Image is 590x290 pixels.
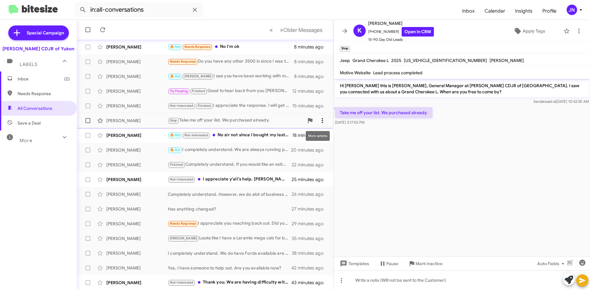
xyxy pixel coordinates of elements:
div: I appreciate you reaching back out. Did you end up making a purchase or are you just putting car ... [168,220,292,227]
div: Has anything changed? [168,206,292,212]
div: I completely understand. We do have Fords available are you open to new and pre-owned options or ... [168,250,292,256]
span: [PERSON_NAME] [184,74,212,78]
a: Insights [510,2,537,20]
button: JN [561,5,583,15]
span: All Conversations [18,105,52,111]
small: Stop [340,46,350,52]
span: 🔥 Hot [170,148,180,152]
div: [PERSON_NAME] [106,59,168,65]
button: Templates [334,258,374,269]
span: Finished [170,163,183,167]
span: Pause [386,258,398,269]
div: [PERSON_NAME] [106,103,168,109]
div: No sir not since I bought my last vehicle [168,132,292,139]
span: Grand Cherokee L [352,58,389,63]
button: Next [276,24,326,36]
div: [PERSON_NAME] [106,44,168,50]
span: Inbox [18,76,70,82]
span: 🔥 Hot [170,133,180,137]
div: 27 minutes ago [292,206,328,212]
span: » [280,26,283,34]
span: Sender [DATE] 10:42:30 AM [533,99,589,104]
span: Not-Interested [170,280,194,284]
div: 35 minutes ago [292,235,328,242]
a: Inbox [457,2,480,20]
span: Needs Response [184,45,210,49]
div: Take me off your list. We purchased already. [168,117,304,124]
div: Looks like I have a Laramie mega cab for both 2500 and 3500. Are you only looking for the longhor... [168,235,292,242]
div: [PERSON_NAME] [106,88,168,94]
div: [PERSON_NAME] [106,132,168,138]
div: More options [306,131,330,141]
div: [PERSON_NAME] [106,118,168,124]
div: [PERSON_NAME] CDJR of Yukon [2,46,74,52]
span: 2025 [391,58,401,63]
div: I appreciate the response. I will get this updated in our system but if there is anything we can ... [168,102,292,109]
nav: Page navigation example [266,24,326,36]
div: Thank you. We are having difficulty with our home at the moment. Closing issues... we are no long... [168,279,292,286]
span: Needs Response [18,91,70,97]
span: 15-90 Day Old Leads [368,37,434,43]
div: [PERSON_NAME] [106,73,168,79]
div: Completely understand. If you would like an estimate for your trade in, our website does have a t... [168,161,292,168]
span: K [357,26,362,36]
div: [PERSON_NAME] [106,191,168,197]
span: Auto Fields [537,258,567,269]
div: Completely understand. However, we do alot of business out of state and more than capable to help... [168,191,292,197]
div: [PERSON_NAME] [106,147,168,153]
div: I appreciate y'all's help. [PERSON_NAME] was very helpful but I actually found a truck elsewhere [168,176,292,183]
span: Apply Tags [523,25,545,37]
div: 29 minutes ago [292,221,328,227]
button: Mark Inactive [403,258,447,269]
div: 42 minutes ago [292,265,328,271]
div: No I'm ok [168,43,294,50]
div: [PERSON_NAME] [106,221,168,227]
span: Try Pausing [170,89,188,93]
span: Not-Interested [170,104,194,108]
p: Hi [PERSON_NAME] this is [PERSON_NAME], General Manager at [PERSON_NAME] CDJR of [GEOGRAPHIC_DATA... [335,80,589,97]
span: Calendar [480,2,510,20]
div: 15 minutes ago [292,103,328,109]
span: Special Campaign [27,30,64,36]
span: Needs Response [170,222,196,226]
div: 12 minutes ago [292,88,328,94]
div: [PERSON_NAME] [106,250,168,256]
span: Stop [170,118,177,122]
span: Finished [198,104,211,108]
span: Needs Response [170,60,196,64]
div: [PERSON_NAME] [106,176,168,183]
span: Not-Interested [184,133,208,137]
span: Mark Inactive [415,258,442,269]
div: I see you have been working with my salesman [PERSON_NAME] possibly interested in getting into a ... [168,73,294,80]
span: 🔥 Hot [170,45,180,49]
span: Finished [192,89,205,93]
span: Templates [339,258,369,269]
span: Lead process completed [373,70,423,75]
a: Special Campaign [8,25,69,40]
div: JN [567,5,577,15]
div: 8 minutes ago [294,59,328,65]
div: 25 minutes ago [292,176,328,183]
input: Search [74,2,203,17]
span: [PERSON_NAME] [490,58,524,63]
span: 🔥 Hot [170,74,180,78]
div: 8 minutes ago [294,44,328,50]
button: Apply Tags [498,25,560,37]
div: [PERSON_NAME] [106,280,168,286]
span: Profile [537,2,561,20]
div: 38 minutes ago [292,250,328,256]
span: Not-Interested [170,177,194,181]
button: Pause [374,258,403,269]
span: (2) [64,76,70,82]
div: [PERSON_NAME] [106,206,168,212]
div: [PERSON_NAME] [106,235,168,242]
div: 18 minutes ago [292,132,328,138]
span: More [20,138,32,143]
div: I completely understand. We are always running promotions and deals to help with upgrading your c... [168,146,292,153]
div: [PERSON_NAME] [106,265,168,271]
a: Open in CRM [402,27,434,37]
div: Do you have any other 3500 in since I was there last [168,58,294,65]
span: [PHONE_NUMBER] [368,27,434,37]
